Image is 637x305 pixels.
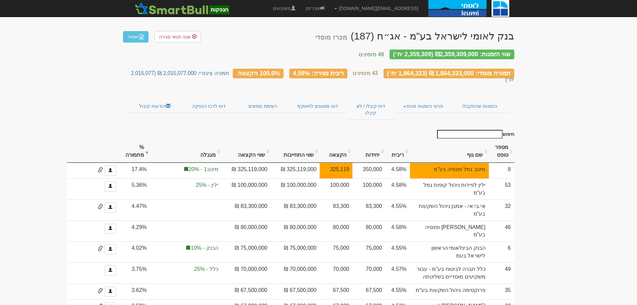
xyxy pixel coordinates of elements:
[489,284,514,299] td: 35
[320,178,352,200] td: 100,000
[489,241,514,262] td: 6
[489,221,514,242] td: 46
[384,69,514,78] div: תמורה מוסדי: 1,864,323,000 ₪ (1,864,323 יח׳)
[386,221,410,242] td: 4.58%
[153,265,218,273] span: כלל - 25%
[435,130,514,139] label: חיפוש
[159,34,191,40] span: שנה תנאי סגירה
[320,262,352,284] td: 70,000
[386,140,410,163] th: ריבית : activate to sort column ascending
[352,178,385,200] td: 100,000
[123,31,148,43] a: שמור
[489,200,514,221] td: 32
[153,181,218,189] span: ילין - 25%
[320,140,352,163] th: הקצאה: activate to sort column ascending
[352,200,385,221] td: 83,300
[386,178,410,200] td: 4.58%
[271,284,320,299] td: 67,500,000 ₪
[271,262,320,284] td: 70,000,000 ₪
[386,163,410,178] td: 4.58%
[271,241,320,262] td: 75,000,000 ₪
[353,70,378,76] small: 43 מזמינים
[386,284,410,299] td: 4.55%
[320,163,352,178] td: אחוז הקצאה להצעה זו 92.9%
[119,163,150,178] td: 17.4%
[410,262,489,284] td: כלל חברה לביטוח בע"מ - עבור משקיעים מוסדיים בשליטתה
[410,241,489,262] td: הבנק הבינלאומי הראשון לישראל בעמ
[222,163,271,178] td: 325,119,000 ₪
[320,241,352,262] td: 75,000
[119,221,150,242] td: 4.29%
[119,200,150,221] td: 4.47%
[489,262,514,284] td: 49
[396,99,450,113] a: פרטי הזמנות זוכות
[182,99,236,113] a: דוח לרכז הנפקה
[345,99,396,120] a: דוח קיבלו / לא קיבלו
[359,52,384,57] small: 49 מזמינים
[352,221,385,242] td: 80,000
[352,241,385,262] td: 75,000
[150,178,222,200] td: הקצאה בפועל לקבוצה 'ילין' 5.50%
[119,140,150,163] th: % מתמורה: activate to sort column ascending
[489,140,514,163] th: מספר טופס: activate to sort column ascending
[290,99,345,113] a: דוח מסווגים לתשקיף
[450,99,509,113] a: הזמנות שהתקבלו
[150,140,222,163] th: מגבלה: activate to sort column ascending
[154,31,201,43] a: שנה תנאי סגירה
[386,241,410,262] td: 4.55%
[119,178,150,200] td: 5.36%
[352,262,385,284] td: 70,000
[489,178,514,200] td: 53
[222,241,271,262] td: 75,000,000 ₪
[386,262,410,284] td: 4.57%
[489,163,514,178] td: 8
[271,140,320,163] th: שווי התחייבות: activate to sort column ascending
[289,69,347,78] div: ריבית סגירה: 4.59%
[352,140,385,163] th: יחידות: activate to sort column ascending
[236,99,289,113] a: רשימת מפיצים
[320,284,352,299] td: 67,500
[150,163,222,178] td: הקצאה בפועל לקבוצה 'מיטב1' 20.0%
[119,241,150,262] td: 4.02%
[320,200,352,221] td: 83,300
[410,284,489,299] td: פרוקסימה ניהול השקעות בע"מ
[271,200,320,221] td: 83,300,000 ₪
[390,50,514,59] div: שווי הזמנות: ₪2,359,309,000 (2,359,309 יח׳)
[222,262,271,284] td: 70,000,000 ₪
[386,200,410,221] td: 4.55%
[133,2,231,15] img: SmartBull Logo
[222,284,271,299] td: 67,500,000 ₪
[410,221,489,242] td: [PERSON_NAME] ופנסיה בע"מ
[315,33,347,41] small: מכרז מוסדי
[119,284,150,299] td: 3.62%
[410,200,489,221] td: אי.בי.אי.- אמבן ניהול השקעות בע"מ
[238,70,280,76] span: 100.0% הקצאה
[222,221,271,242] td: 80,000,000 ₪
[320,221,352,242] td: 80,000
[222,140,271,163] th: שווי הקצאה: activate to sort column ascending
[271,178,320,200] td: 100,000,000 ₪
[131,70,514,82] small: תמורה ציבורי: 2,015,077,000 ₪ (2,015,077 יח׳)
[352,163,385,178] td: 350,000
[410,163,489,178] td: מיטב גמל ופנסיה בע"מ
[153,166,218,173] span: מיטב1 - 20%
[150,262,222,284] td: הקצאה בפועל לקבוצה 'כלל' 3.75%
[352,284,385,299] td: 67,500
[222,178,271,200] td: 100,000,000 ₪
[128,99,182,113] a: הודעות קיבול
[410,178,489,200] td: ילין לפידות ניהול קופות גמל בע"מ
[437,130,503,139] input: חיפוש
[222,200,271,221] td: 83,300,000 ₪
[271,221,320,242] td: 80,000,000 ₪
[153,244,218,252] span: הבנק - 10%
[150,241,222,262] td: הקצאה בפועל לקבוצה 'הבנק' 4.02%
[139,34,144,40] img: excel-file-white.png
[410,140,489,163] th: שם גוף : activate to sort column ascending
[119,262,150,284] td: 3.75%
[315,30,514,42] div: בנק לאומי לישראל בע"מ - אג״ח (187) - הנפקה לציבור
[271,163,320,178] td: 325,119,000 ₪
